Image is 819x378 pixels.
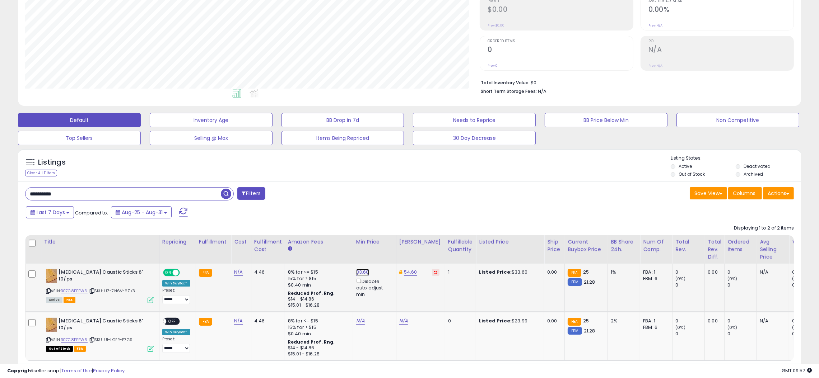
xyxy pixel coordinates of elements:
span: | SKU: UZ-7N6V-6ZK3 [89,288,135,294]
div: Velocity [792,238,818,246]
h2: $0.00 [488,5,633,15]
span: OFF [179,270,190,276]
small: Prev: N/A [648,23,662,28]
small: (0%) [675,276,685,282]
a: N/A [234,269,243,276]
a: Privacy Policy [93,367,125,374]
b: [MEDICAL_DATA] Caustic Sticks 6" 10/ps [59,318,146,333]
b: Reduced Prof. Rng. [288,290,335,296]
div: 0 [675,318,704,324]
div: Title [44,238,156,246]
div: $14 - $14.86 [288,345,348,351]
p: Listing States: [671,155,801,162]
div: 0.00 [708,318,719,324]
div: N/A [760,318,783,324]
button: Default [18,113,141,127]
div: $15.01 - $16.28 [288,351,348,357]
small: FBM [568,327,582,335]
div: Repricing [162,238,193,246]
span: Ordered Items [488,39,633,43]
div: ASIN: [46,269,154,302]
button: Selling @ Max [150,131,273,145]
button: Needs to Reprice [413,113,536,127]
div: 0 [675,331,704,337]
span: Compared to: [75,209,108,216]
span: All listings currently available for purchase on Amazon [46,297,62,303]
div: N/A [760,269,783,275]
div: Current Buybox Price [568,238,605,253]
span: ROI [648,39,794,43]
img: 31V4INcTpSL._SL40_.jpg [46,318,57,332]
div: 0 [727,318,757,324]
span: 2025-09-8 09:57 GMT [782,367,812,374]
h2: N/A [648,46,794,55]
button: Inventory Age [150,113,273,127]
div: Total Rev. Diff. [708,238,721,261]
div: Fulfillment Cost [254,238,282,253]
div: $33.60 [479,269,539,275]
div: 15% for > $15 [288,324,348,331]
div: Avg Selling Price [760,238,786,261]
label: Deactivated [744,163,771,169]
a: 33.60 [356,269,369,276]
button: Top Sellers [18,131,141,145]
div: [PERSON_NAME] [399,238,442,246]
div: Ship Price [547,238,562,253]
strong: Copyright [7,367,33,374]
div: 0 [727,269,757,275]
div: 0.00 [708,269,719,275]
label: Active [679,163,692,169]
div: 0 [727,282,757,288]
button: 30 Day Decrease [413,131,536,145]
div: 8% for <= $15 [288,269,348,275]
small: FBA [568,269,581,277]
h2: 0 [488,46,633,55]
button: Columns [728,187,762,199]
h5: Listings [38,157,66,167]
a: N/A [356,317,365,325]
div: Cost [234,238,248,246]
div: 8% for <= $15 [288,318,348,324]
a: Terms of Use [61,367,92,374]
a: 54.60 [404,269,417,276]
b: Listed Price: [479,317,512,324]
small: Prev: N/A [648,63,662,68]
a: B07C8FFPW6 [61,337,88,343]
div: Fulfillable Quantity [448,238,473,253]
button: Filters [237,187,265,200]
button: Actions [763,187,794,199]
div: $14 - $14.86 [288,296,348,302]
small: Prev: 0 [488,63,498,68]
label: Out of Stock [679,171,705,177]
div: Displaying 1 to 2 of 2 items [734,225,794,232]
span: FBA [64,297,76,303]
div: FBA: 1 [643,269,667,275]
img: 31V4INcTpSL._SL40_.jpg [46,269,57,283]
a: N/A [399,317,408,325]
h2: 0.00% [648,5,794,15]
div: 15% for > $15 [288,275,348,282]
small: FBA [199,269,212,277]
li: $0 [481,78,788,86]
span: All listings that are currently out of stock and unavailable for purchase on Amazon [46,346,73,352]
a: N/A [234,317,243,325]
span: 21.28 [584,327,595,334]
div: ASIN: [46,318,154,351]
button: Save View [690,187,727,199]
span: Columns [733,190,755,197]
div: 4.46 [254,269,279,275]
small: (0%) [675,325,685,330]
div: 0.00 [547,318,559,324]
div: $15.01 - $16.28 [288,302,348,308]
div: 0 [448,318,470,324]
div: Ordered Items [727,238,754,253]
small: Amazon Fees. [288,246,292,252]
span: Last 7 Days [37,209,65,216]
div: 4.46 [254,318,279,324]
span: | SKU: UI-LGER-P7G9 [89,337,132,342]
small: FBM [568,278,582,286]
button: Items Being Repriced [281,131,404,145]
div: Preset: [162,337,190,353]
div: Listed Price [479,238,541,246]
div: Clear All Filters [25,170,57,176]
